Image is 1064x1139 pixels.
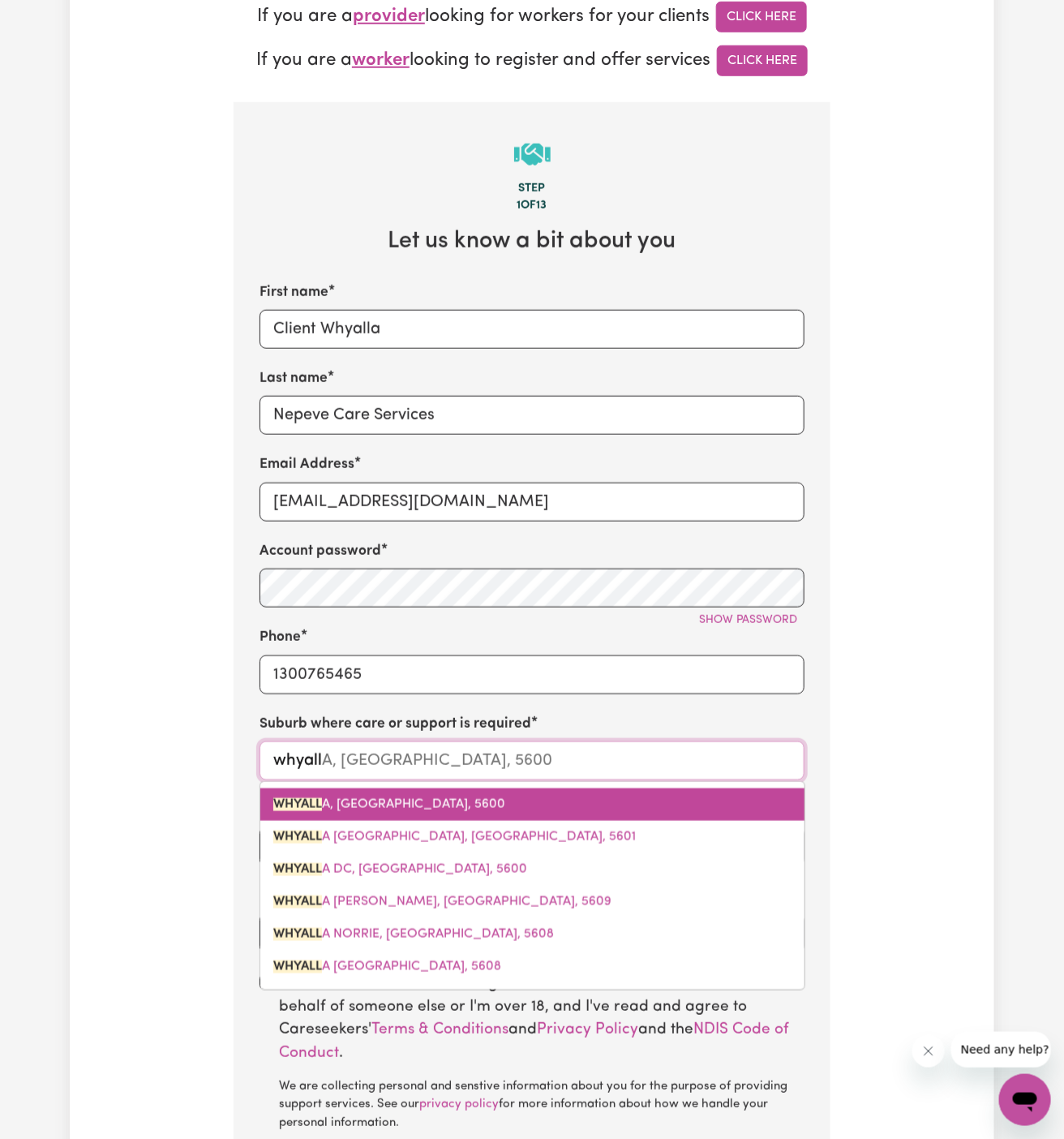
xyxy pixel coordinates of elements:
[273,928,554,941] span: A NORRIE, [GEOGRAPHIC_DATA], 5608
[279,1078,804,1133] div: We are collecting personal and senstive information about you for the purpose of providing suppor...
[419,1098,499,1111] a: privacy policy
[273,928,322,941] mark: WHYALL
[260,228,804,256] h2: Let us know a bit about you
[912,1035,945,1068] iframe: Close message
[260,368,328,389] label: Last name
[279,973,804,1133] label: I confirm I'm authorized to register this account with Careseekers on behalf of someone else or I...
[273,863,527,876] span: A DC, [GEOGRAPHIC_DATA], 5600
[273,798,505,811] span: A, [GEOGRAPHIC_DATA], 5600
[260,396,804,435] input: e.g. Rigg
[234,45,830,76] p: If you are a looking to register and offer services
[273,961,501,974] span: A [GEOGRAPHIC_DATA], 5608
[260,655,804,694] input: e.g. 0412 345 678
[260,789,804,821] a: WHYALLA, South Australia, 5600
[234,2,830,32] p: If you are a looking for workers for your clients
[353,7,425,26] span: provider
[260,541,381,562] label: Account password
[260,310,804,349] input: e.g. Diana
[260,180,804,198] div: Step
[273,798,322,811] mark: WHYALL
[260,282,328,303] label: First name
[260,197,804,215] div: 1 of 13
[260,918,804,951] a: WHYALLA NORRIE, South Australia, 5608
[260,627,301,648] label: Phone
[260,821,804,853] a: WHYALLA BARSON, South Australia, 5601
[260,714,531,735] label: Suburb where care or support is required
[260,483,804,522] input: e.g. diana.rigg@yahoo.com.au
[273,831,636,844] span: A [GEOGRAPHIC_DATA], [GEOGRAPHIC_DATA], 5601
[716,2,807,32] a: Click Here
[260,853,804,886] a: WHYALLA DC, South Australia, 5600
[537,1022,638,1038] a: Privacy Policy
[699,614,797,626] span: Show password
[273,863,322,876] mark: WHYALL
[273,961,322,974] mark: WHYALL
[692,608,804,633] button: Show password
[260,454,354,475] label: Email Address
[260,741,804,780] input: e.g. North Bondi, New South Wales
[371,1022,508,1038] a: Terms & Conditions
[273,896,611,909] span: A [PERSON_NAME], [GEOGRAPHIC_DATA], 5609
[260,781,805,991] div: menu-options
[999,1074,1051,1126] iframe: Button to launch messaging window
[951,1032,1051,1068] iframe: Message from company
[260,886,804,918] a: WHYALLA JENKINS, South Australia, 5609
[273,896,322,909] mark: WHYALL
[273,831,322,844] mark: WHYALL
[717,45,808,76] a: Click Here
[352,51,410,70] span: worker
[260,951,804,983] a: WHYALLA NORRIE EAST, South Australia, 5608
